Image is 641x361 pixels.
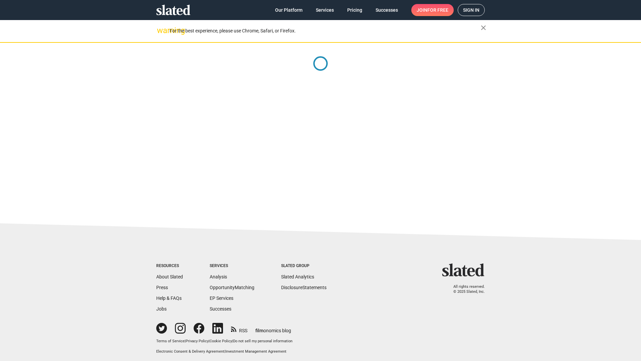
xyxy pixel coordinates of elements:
[210,306,231,312] a: Successes
[233,339,292,344] button: Do not sell my personal information
[210,274,227,279] a: Analysis
[411,4,454,16] a: Joinfor free
[225,349,286,354] a: Investment Management Agreement
[156,274,183,279] a: About Slated
[270,4,308,16] a: Our Platform
[347,4,362,16] span: Pricing
[255,322,291,334] a: filmonomics blog
[427,4,448,16] span: for free
[342,4,368,16] a: Pricing
[185,339,186,343] span: |
[210,263,254,269] div: Services
[458,4,485,16] a: Sign in
[224,349,225,354] span: |
[156,295,182,301] a: Help & FAQs
[156,285,168,290] a: Press
[156,263,183,269] div: Resources
[210,295,233,301] a: EP Services
[231,324,247,334] a: RSS
[156,339,185,343] a: Terms of Service
[417,4,448,16] span: Join
[156,349,224,354] a: Electronic Consent & Delivery Agreement
[446,284,485,294] p: All rights reserved. © 2025 Slated, Inc.
[281,263,327,269] div: Slated Group
[255,328,263,333] span: film
[463,4,479,16] span: Sign in
[479,24,487,32] mat-icon: close
[232,339,233,343] span: |
[157,26,165,34] mat-icon: warning
[210,339,232,343] a: Cookie Policy
[281,274,314,279] a: Slated Analytics
[186,339,209,343] a: Privacy Policy
[281,285,327,290] a: DisclosureStatements
[209,339,210,343] span: |
[376,4,398,16] span: Successes
[170,26,481,35] div: For the best experience, please use Chrome, Safari, or Firefox.
[370,4,403,16] a: Successes
[275,4,302,16] span: Our Platform
[156,306,167,312] a: Jobs
[316,4,334,16] span: Services
[310,4,339,16] a: Services
[210,285,254,290] a: OpportunityMatching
